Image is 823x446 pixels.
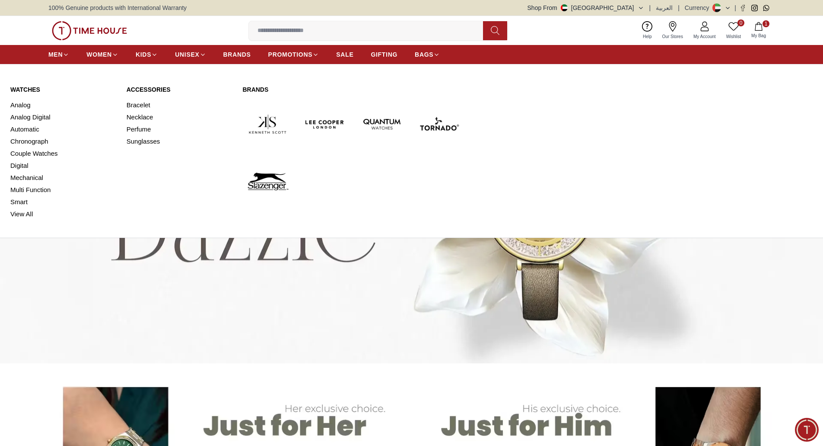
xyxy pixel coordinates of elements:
[46,11,144,19] div: [PERSON_NAME]
[10,184,116,196] a: Multi Function
[127,85,232,94] a: Accessories
[649,3,651,12] span: |
[84,243,166,259] div: Nearest Store Locator
[242,99,292,149] img: Kenneth Scott
[9,166,171,175] div: [PERSON_NAME]
[657,19,688,42] a: Our Stores
[52,21,127,40] img: ...
[678,3,680,12] span: |
[10,172,116,184] a: Mechanical
[77,223,116,239] div: Services
[659,33,686,40] span: Our Stores
[751,5,758,11] a: Instagram
[723,33,744,40] span: Wishlist
[175,50,199,59] span: UNISEX
[10,196,116,208] a: Smart
[527,3,644,12] button: Shop From[GEOGRAPHIC_DATA]
[10,99,116,111] a: Analog
[415,50,433,59] span: BAGS
[17,266,78,276] span: Request a callback
[175,47,206,62] a: UNISEX
[86,47,118,62] a: WOMEN
[10,160,116,172] a: Digital
[6,6,24,24] em: Back
[115,208,137,213] span: 12:32 PM
[690,33,719,40] span: My Account
[10,123,116,135] a: Automatic
[746,20,771,41] button: 1My Bag
[48,47,69,62] a: MEN
[357,99,407,149] img: Quantum
[10,135,116,148] a: Chronograph
[748,32,769,39] span: My Bag
[561,4,568,11] img: United Arab Emirates
[48,3,187,12] span: 100% Genuine products with International Warranty
[10,111,116,123] a: Analog Digital
[242,85,464,94] a: Brands
[737,19,744,26] span: 0
[639,33,655,40] span: Help
[2,292,171,335] textarea: We are here to help you
[120,223,166,239] div: Exchanges
[127,99,232,111] a: Bracelet
[26,226,67,236] span: New Enquiry
[763,5,769,11] a: Whatsapp
[795,418,819,442] div: Chat Widget
[656,3,673,12] button: العربية
[89,263,166,279] div: Track your Shipment
[10,208,116,220] a: View All
[740,5,746,11] a: Facebook
[127,123,232,135] a: Perfume
[268,47,319,62] a: PROMOTIONS
[86,50,112,59] span: WOMEN
[223,50,251,59] span: BRANDS
[300,99,350,149] img: Lee Cooper
[223,47,251,62] a: BRANDS
[685,3,713,12] div: Currency
[127,135,232,148] a: Sunglasses
[763,20,769,27] span: 1
[136,50,151,59] span: KIDS
[94,266,161,276] span: Track your Shipment
[371,50,397,59] span: GIFTING
[371,47,397,62] a: GIFTING
[26,8,41,22] img: Profile picture of Zoe
[242,156,292,206] img: Slazenger
[83,226,110,236] span: Services
[721,19,746,42] a: 0Wishlist
[15,183,132,211] span: Hello! I'm your Time House Watches Support Assistant. How can I assist you [DATE]?
[12,263,84,279] div: Request a callback
[336,47,353,62] a: SALE
[415,47,440,62] a: BAGS
[734,3,736,12] span: |
[10,148,116,160] a: Couple Watches
[10,85,116,94] a: Watches
[136,47,158,62] a: KIDS
[414,99,464,149] img: Tornado
[336,50,353,59] span: SALE
[126,226,161,236] span: Exchanges
[48,50,63,59] span: MEN
[638,19,657,42] a: Help
[268,50,313,59] span: PROMOTIONS
[90,246,161,256] span: Nearest Store Locator
[21,223,73,239] div: New Enquiry
[127,111,232,123] a: Necklace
